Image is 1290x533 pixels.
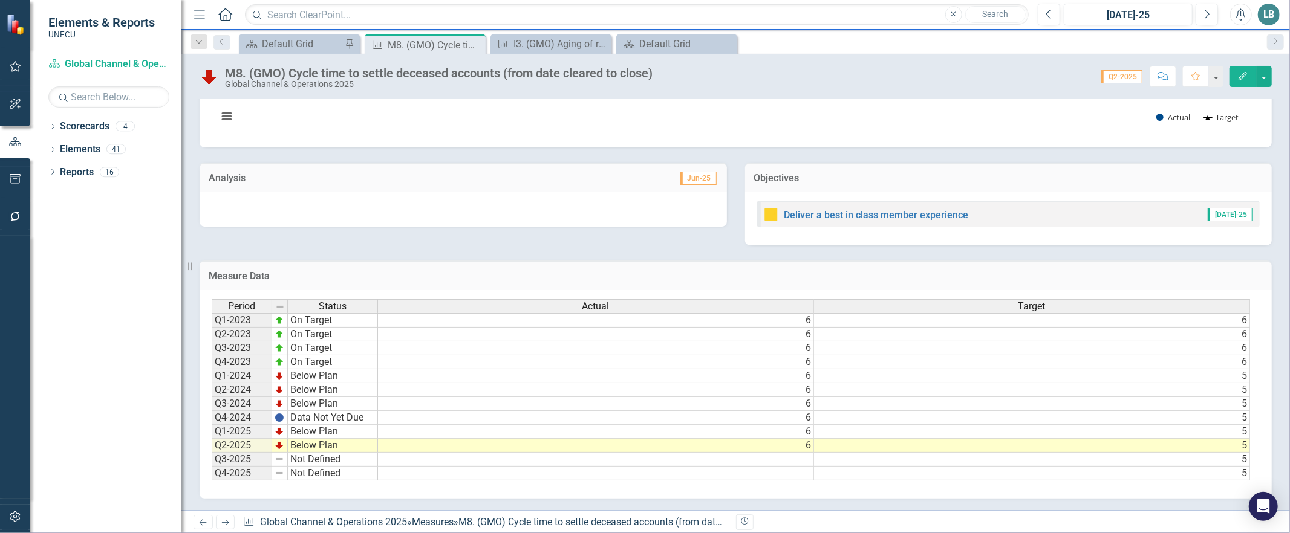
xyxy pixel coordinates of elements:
td: Not Defined [288,467,378,480]
span: Period [229,301,256,312]
td: 5 [814,467,1250,480]
a: Reports [60,166,94,179]
a: Default Grid [242,36,342,51]
td: Q4-2025 [212,467,272,480]
td: 6 [378,369,814,383]
span: Jun-25 [680,172,717,185]
td: 6 [378,425,814,439]
img: zOikAAAAAElFTkSuQmCC [275,329,284,339]
div: M8. (GMO) Cycle time to settle deceased accounts (from date cleared to close) [388,37,483,53]
div: 41 [106,144,126,155]
img: zOikAAAAAElFTkSuQmCC [275,357,284,367]
td: Q4-2024 [212,411,272,425]
td: Data Not Yet Due [288,411,378,425]
div: Default Grid [639,36,734,51]
td: Below Plan [288,425,378,439]
button: View chart menu, Chart [218,108,235,124]
div: » » [243,515,726,529]
img: TnMDeAgwAPMxUmUi88jYAAAAAElFTkSuQmCC [275,371,284,381]
td: 6 [378,439,814,453]
td: 5 [814,411,1250,425]
td: 6 [378,383,814,397]
div: 16 [100,167,119,177]
td: 6 [378,328,814,341]
td: Q2-2024 [212,383,272,397]
text: Target [1216,112,1239,123]
td: Below Plan [288,397,378,411]
td: Q3-2023 [212,341,272,355]
td: 6 [378,397,814,411]
img: TnMDeAgwAPMxUmUi88jYAAAAAElFTkSuQmCC [275,399,284,409]
input: Search Below... [48,86,169,108]
td: 6 [378,355,814,369]
td: On Target [288,355,378,369]
td: Q1-2024 [212,369,272,383]
button: [DATE]-25 [1064,4,1193,25]
h3: Analysis [209,173,461,184]
td: 6 [814,313,1250,328]
div: I3. (GMO) Aging of ready for review and exception queues (cumulative avg.) [513,36,608,51]
button: Search [965,6,1026,23]
span: [DATE]-25 [1208,208,1253,221]
div: Global Channel & Operations 2025 [225,80,653,89]
button: Show Actual [1156,112,1190,123]
img: ClearPoint Strategy [6,14,27,35]
td: 6 [378,411,814,425]
td: 5 [814,397,1250,411]
td: Below Plan [288,369,378,383]
td: 5 [814,425,1250,439]
td: 6 [378,313,814,328]
td: Below Plan [288,439,378,453]
td: Q1-2023 [212,313,272,328]
td: Q3-2025 [212,453,272,467]
img: TnMDeAgwAPMxUmUi88jYAAAAAElFTkSuQmCC [275,385,284,395]
td: Q2-2025 [212,439,272,453]
h3: Objectives [754,173,1263,184]
td: 6 [378,341,814,355]
a: Global Channel & Operations 2025 [48,57,169,71]
div: Open Intercom Messenger [1249,492,1278,521]
img: 8DAGhfEEPCf229AAAAAElFTkSuQmCC [275,468,284,478]
input: Search ClearPoint... [245,4,1029,25]
td: On Target [288,341,378,355]
td: 6 [814,341,1250,355]
div: M8. (GMO) Cycle time to settle deceased accounts (from date cleared to close) [458,516,793,528]
img: zOikAAAAAElFTkSuQmCC [275,343,284,353]
td: 6 [814,328,1250,341]
div: Default Grid [262,36,342,51]
button: LB [1258,4,1280,25]
img: Below Plan [200,67,219,86]
div: M8. (GMO) Cycle time to settle deceased accounts (from date cleared to close) [225,66,653,80]
img: TnMDeAgwAPMxUmUi88jYAAAAAElFTkSuQmCC [275,427,284,436]
a: Measures [412,516,454,528]
img: zOikAAAAAElFTkSuQmCC [275,315,284,325]
td: 6 [814,355,1250,369]
a: Deliver a best in class member experience [784,209,969,221]
a: Global Channel & Operations 2025 [260,516,407,528]
td: Q3-2024 [212,397,272,411]
td: Q4-2023 [212,355,272,369]
td: On Target [288,313,378,328]
td: Q1-2025 [212,425,272,439]
td: 5 [814,369,1250,383]
a: I3. (GMO) Aging of ready for review and exception queues (cumulative avg.) [494,36,608,51]
td: 5 [814,453,1250,467]
span: Status [319,301,347,312]
td: On Target [288,328,378,341]
text: Actual [1168,112,1190,123]
span: Q2-2025 [1101,70,1142,83]
span: Elements & Reports [48,15,155,30]
img: TnMDeAgwAPMxUmUi88jYAAAAAElFTkSuQmCC [275,441,284,450]
span: Search [982,9,1008,19]
img: 8DAGhfEEPCf229AAAAAElFTkSuQmCC [275,454,284,464]
div: 4 [116,121,135,132]
small: UNFCU [48,30,155,39]
img: BgCOk07PiH71IgAAAABJRU5ErkJggg== [275,413,284,422]
div: [DATE]-25 [1068,8,1188,22]
td: Below Plan [288,383,378,397]
img: Caution [764,207,778,222]
img: 8DAGhfEEPCf229AAAAAElFTkSuQmCC [275,302,285,312]
td: 5 [814,383,1250,397]
a: Default Grid [619,36,734,51]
